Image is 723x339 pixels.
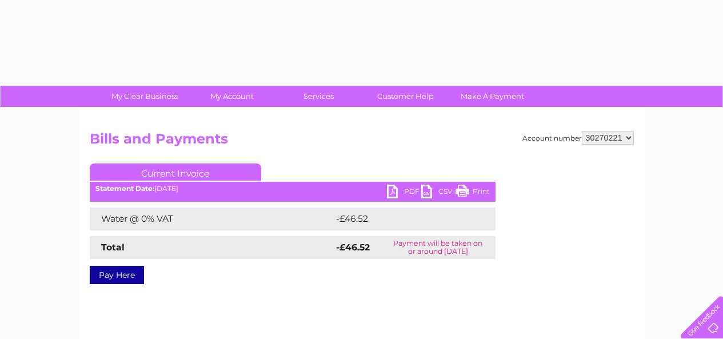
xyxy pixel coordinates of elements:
div: Account number [522,131,634,145]
a: My Account [185,86,279,107]
b: Statement Date: [95,184,154,193]
td: Payment will be taken on or around [DATE] [381,236,496,259]
strong: Total [101,242,125,253]
strong: -£46.52 [336,242,370,253]
a: Current Invoice [90,163,261,181]
a: Print [456,185,490,201]
a: Customer Help [358,86,453,107]
h2: Bills and Payments [90,131,634,153]
a: My Clear Business [98,86,192,107]
td: -£46.52 [333,208,474,230]
a: Services [271,86,366,107]
div: [DATE] [90,185,496,193]
a: PDF [387,185,421,201]
a: CSV [421,185,456,201]
td: Water @ 0% VAT [90,208,333,230]
a: Make A Payment [445,86,540,107]
a: Pay Here [90,266,144,284]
